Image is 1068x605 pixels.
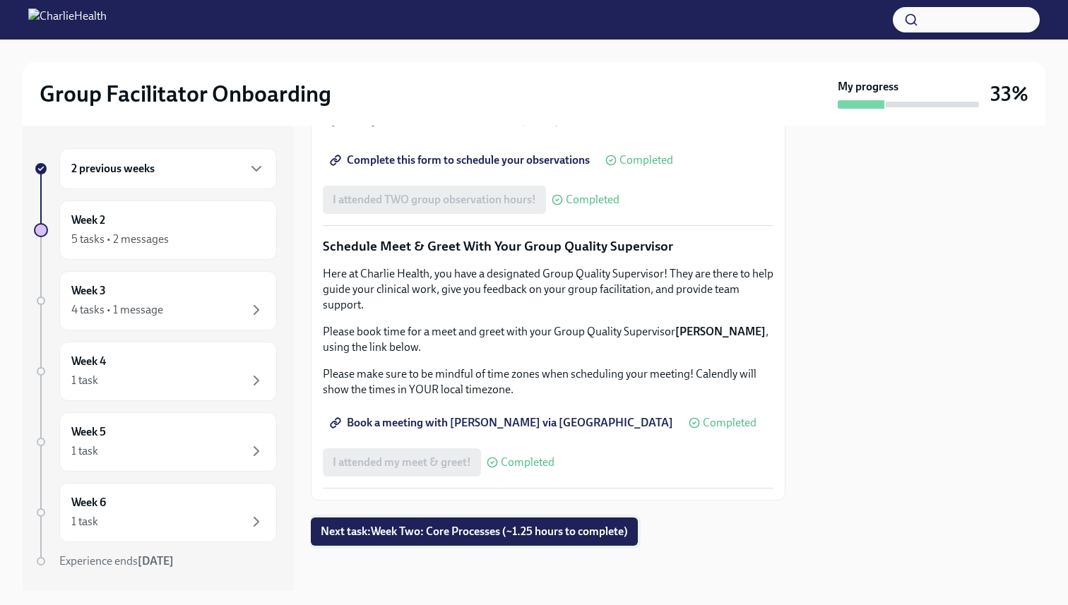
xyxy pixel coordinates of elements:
span: Completed [501,457,554,468]
a: Book a meeting with [PERSON_NAME] via [GEOGRAPHIC_DATA] [323,409,683,437]
img: CharlieHealth [28,8,107,31]
p: Please book time for a meet and greet with your Group Quality Supervisor , using the link below. [323,324,773,355]
h6: 2 previous weeks [71,161,155,176]
p: Here at Charlie Health, you have a designated Group Quality Supervisor! They are there to help gu... [323,266,773,313]
a: Week 25 tasks • 2 messages [34,200,277,260]
h6: Week 5 [71,424,106,440]
h6: Week 2 [71,212,105,228]
div: 5 tasks • 2 messages [71,232,169,247]
a: Week 34 tasks • 1 message [34,271,277,330]
a: Week 41 task [34,342,277,401]
p: Schedule Meet & Greet With Your Group Quality Supervisor [323,237,773,256]
span: Completed [619,155,673,166]
span: Completed [532,115,586,126]
div: 2 previous weeks [59,148,277,189]
strong: My progress [838,79,898,95]
h6: Week 3 [71,283,106,299]
h6: Week 4 [71,354,106,369]
strong: [PERSON_NAME] [675,325,766,338]
strong: [DATE] [138,554,174,568]
h6: Week 6 [71,495,106,510]
span: Book a meeting with [PERSON_NAME] via [GEOGRAPHIC_DATA] [333,416,673,430]
div: 1 task [71,443,98,459]
div: 1 task [71,514,98,529]
div: 1 task [71,373,98,388]
span: Next task : Week Two: Core Processes (~1.25 hours to complete) [321,525,628,539]
span: Experience ends [59,554,174,568]
h3: 33% [990,81,1028,107]
div: 4 tasks • 1 message [71,302,163,318]
a: Week 61 task [34,483,277,542]
h2: Group Facilitator Onboarding [40,80,331,108]
a: Complete this form to schedule your observations [323,146,600,174]
span: Complete this form to schedule your observations [333,153,590,167]
a: Week 51 task [34,412,277,472]
span: Completed [703,417,756,429]
span: Completed [566,194,619,205]
button: Next task:Week Two: Core Processes (~1.25 hours to complete) [311,517,638,546]
p: Please make sure to be mindful of time zones when scheduling your meeting! Calendly will show the... [323,366,773,397]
